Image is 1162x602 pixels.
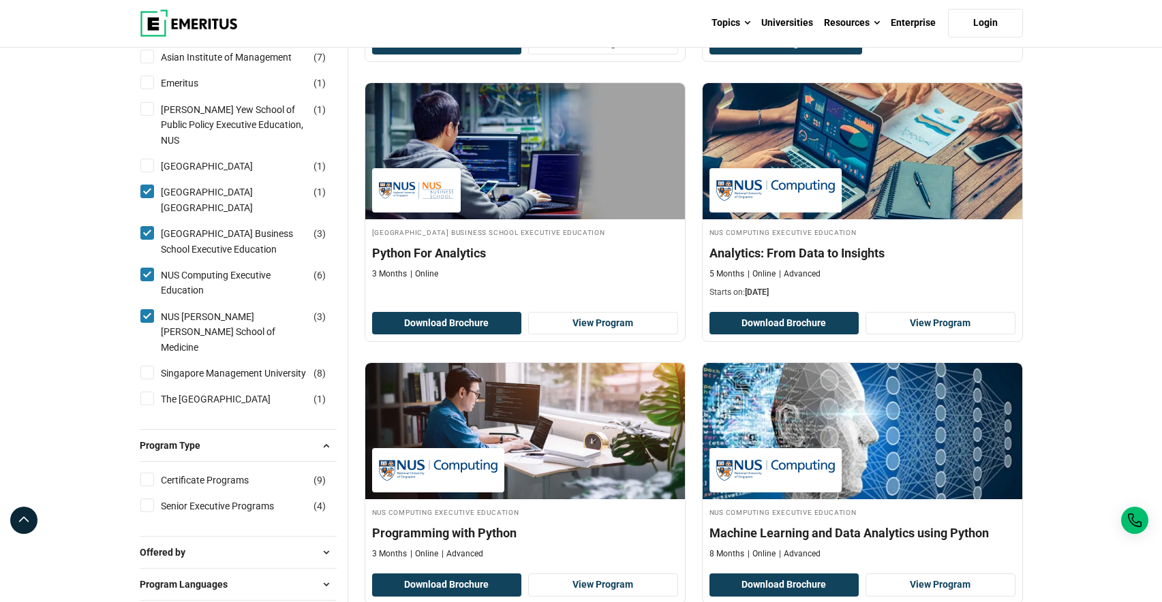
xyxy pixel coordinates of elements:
[314,392,326,407] span: ( )
[314,268,326,283] span: ( )
[140,438,211,453] span: Program Type
[314,76,326,91] span: ( )
[140,542,337,563] button: Offered by
[365,363,685,567] a: Data Science and Analytics Course by NUS Computing Executive Education - NUS Computing Executive ...
[314,50,326,65] span: ( )
[140,545,196,560] span: Offered by
[716,455,835,486] img: NUS Computing Executive Education
[161,76,226,91] a: Emeritus
[379,175,454,206] img: National University of Singapore Business School Executive Education
[314,102,326,117] span: ( )
[317,368,322,379] span: 8
[372,226,678,238] h4: [GEOGRAPHIC_DATA] Business School Executive Education
[140,574,337,595] button: Program Languages
[314,226,326,241] span: ( )
[703,83,1022,219] img: Analytics: From Data to Insights | Online Data Science and Analytics Course
[365,83,685,219] img: Python For Analytics | Online Data Science and Analytics Course
[314,159,326,174] span: ( )
[161,392,298,407] a: The [GEOGRAPHIC_DATA]
[410,268,438,280] p: Online
[317,52,322,63] span: 7
[314,498,326,513] span: ( )
[372,548,407,560] p: 3 Months
[161,498,301,513] a: Senior Executive Programs
[161,268,335,298] a: NUS Computing Executive Education
[866,573,1015,597] a: View Program
[372,312,522,335] button: Download Brochure
[314,366,326,381] span: ( )
[161,102,335,148] a: [PERSON_NAME] Yew School of Public Policy Executive Education, NUS
[317,394,322,405] span: 1
[703,363,1022,499] img: Machine Learning and Data Analytics using Python | Online Coding Course
[317,187,322,197] span: 1
[709,287,1015,298] p: Starts on:
[161,159,280,174] a: [GEOGRAPHIC_DATA]
[748,268,776,280] p: Online
[779,548,821,560] p: Advanced
[161,185,335,215] a: [GEOGRAPHIC_DATA] [GEOGRAPHIC_DATA]
[317,475,322,486] span: 9
[866,312,1015,335] a: View Program
[709,226,1015,238] h4: NUS Computing Executive Education
[317,161,322,172] span: 1
[140,435,337,456] button: Program Type
[709,524,1015,541] h4: Machine Learning and Data Analytics using Python
[372,268,407,280] p: 3 Months
[709,244,1015,262] h4: Analytics: From Data to Insights
[314,309,326,324] span: ( )
[161,366,333,381] a: Singapore Management University
[528,312,678,335] a: View Program
[703,363,1022,567] a: Coding Course by NUS Computing Executive Education - NUS Computing Executive Education NUS Comput...
[317,311,322,322] span: 3
[161,309,335,355] a: NUS [PERSON_NAME] [PERSON_NAME] School of Medicine
[317,270,322,281] span: 6
[372,506,678,518] h4: NUS Computing Executive Education
[716,175,835,206] img: NUS Computing Executive Education
[317,228,322,239] span: 3
[379,455,498,486] img: NUS Computing Executive Education
[709,506,1015,518] h4: NUS Computing Executive Education
[161,226,335,257] a: [GEOGRAPHIC_DATA] Business School Executive Education
[314,185,326,200] span: ( )
[161,473,276,488] a: Certificate Programs
[948,9,1023,37] a: Login
[442,548,483,560] p: Advanced
[410,548,438,560] p: Online
[365,363,685,499] img: Programming with Python | Online Data Science and Analytics Course
[161,50,319,65] a: Asian Institute of Management
[709,268,744,280] p: 5 Months
[317,501,322,511] span: 4
[709,312,859,335] button: Download Brochure
[140,577,239,592] span: Program Languages
[372,244,678,262] h4: Python For Analytics
[372,573,522,597] button: Download Brochure
[779,268,821,280] p: Advanced
[365,83,685,287] a: Data Science and Analytics Course by National University of Singapore Business School Executive E...
[528,573,678,597] a: View Program
[372,524,678,541] h4: Programming with Python
[317,104,322,115] span: 1
[745,287,769,297] span: [DATE]
[703,83,1022,305] a: Data Science and Analytics Course by NUS Computing Executive Education - December 23, 2025 NUS Co...
[748,548,776,560] p: Online
[709,573,859,597] button: Download Brochure
[314,473,326,488] span: ( )
[709,548,744,560] p: 8 Months
[317,78,322,89] span: 1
